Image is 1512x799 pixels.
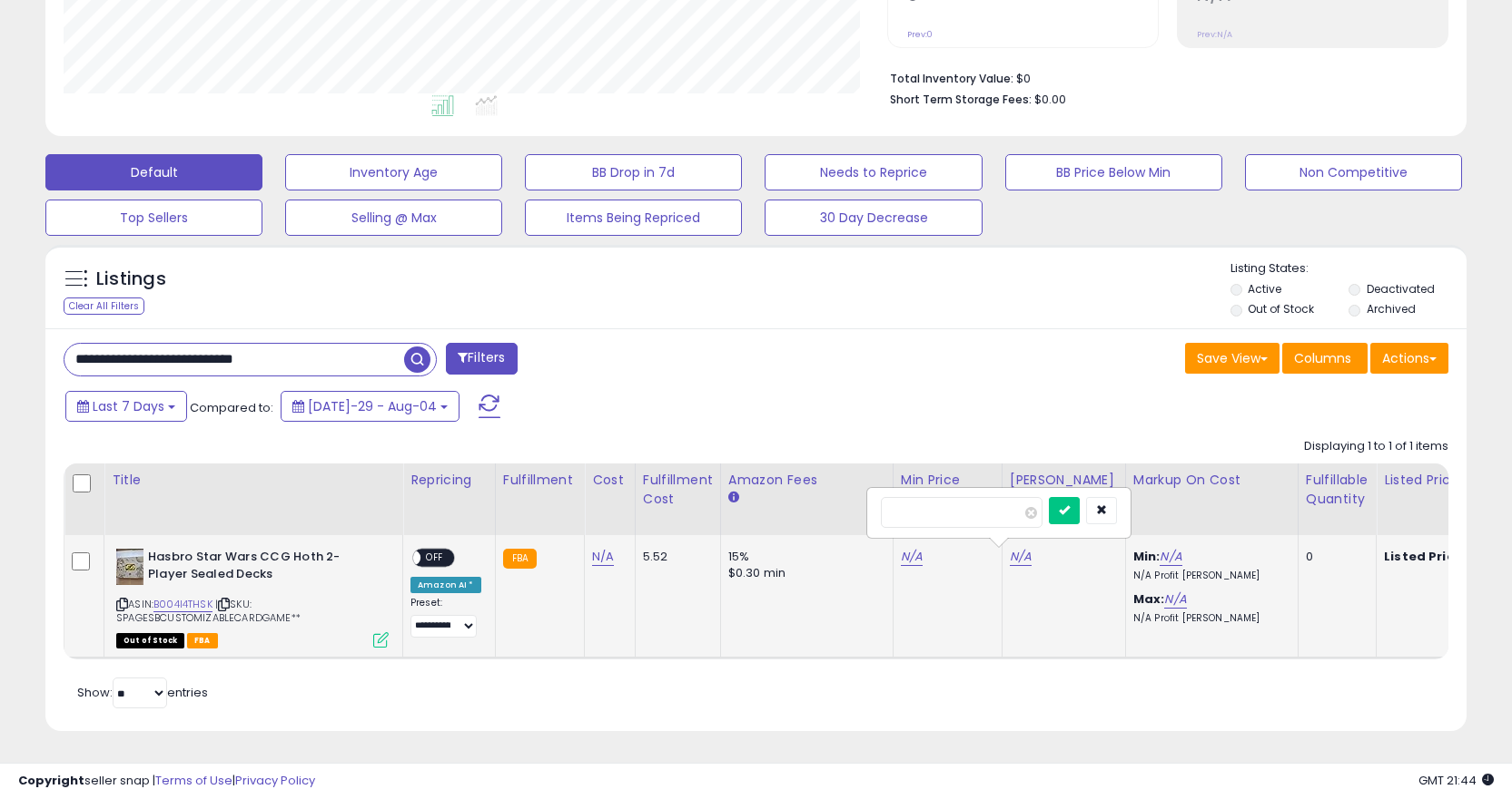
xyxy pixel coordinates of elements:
[643,471,713,509] div: Fulfillment Cost
[765,154,982,190] button: Needs to Reprice
[890,92,1032,107] b: Short Term Storage Fees:
[1010,548,1032,566] a: N/A
[592,548,614,566] a: N/A
[1160,548,1181,566] a: N/A
[190,399,273,416] span: Compared to:
[1306,471,1369,509] div: Fulfillable Quantity
[1282,343,1368,374] button: Columns
[1133,548,1161,565] b: Min:
[1005,154,1222,190] button: BB Price Below Min
[45,154,262,190] button: Default
[410,577,481,593] div: Amazon AI *
[45,200,262,236] button: Top Sellers
[187,633,218,648] span: FBA
[1294,349,1351,367] span: Columns
[446,343,517,375] button: Filters
[1125,463,1298,535] th: The percentage added to the cost of goods (COGS) that forms the calculator for Min & Max prices.
[503,549,537,569] small: FBA
[410,597,481,638] div: Preset:
[907,29,933,40] small: Prev: 0
[18,773,315,790] div: seller snap | |
[1248,301,1314,317] label: Out of Stock
[1384,548,1467,565] b: Listed Price:
[116,633,184,648] span: All listings that are currently out of stock and unavailable for purchase on Amazon
[901,548,923,566] a: N/A
[765,200,982,236] button: 30 Day Decrease
[1197,29,1232,40] small: Prev: N/A
[525,154,742,190] button: BB Drop in 7d
[77,684,208,701] span: Show: entries
[420,551,450,566] span: OFF
[1133,471,1290,490] div: Markup on Cost
[525,200,742,236] button: Items Being Repriced
[1306,549,1362,565] div: 0
[728,490,739,506] small: Amazon Fees.
[65,391,187,422] button: Last 7 Days
[890,71,1013,86] b: Total Inventory Value:
[890,66,1435,88] li: $0
[235,772,315,789] a: Privacy Policy
[112,471,395,490] div: Title
[116,597,301,624] span: | SKU: SPAGESBCUSTOMIZABLECARDGAME**
[96,267,166,292] h5: Listings
[281,391,460,422] button: [DATE]-29 - Aug-04
[285,200,502,236] button: Selling @ Max
[1185,343,1280,374] button: Save View
[1418,772,1494,789] span: 2025-08-12 21:44 GMT
[1367,281,1435,297] label: Deactivated
[728,549,879,565] div: 15%
[1367,301,1416,317] label: Archived
[728,471,885,490] div: Amazon Fees
[1010,471,1118,490] div: [PERSON_NAME]
[148,549,369,587] b: Hasbro Star Wars CCG Hoth 2-Player Sealed Decks
[308,397,437,415] span: [DATE]-29 - Aug-04
[643,549,707,565] div: 5.52
[155,772,232,789] a: Terms of Use
[285,154,502,190] button: Inventory Age
[1248,281,1281,297] label: Active
[153,597,212,612] a: B004I4THSK
[1230,260,1467,278] p: Listing States:
[901,471,994,490] div: Min Price
[410,471,488,490] div: Repricing
[1370,343,1448,374] button: Actions
[1164,590,1186,609] a: N/A
[1245,154,1462,190] button: Non Competitive
[592,471,628,490] div: Cost
[1304,438,1448,455] div: Displaying 1 to 1 of 1 items
[1133,612,1284,625] p: N/A Profit [PERSON_NAME]
[728,565,879,581] div: $0.30 min
[116,549,143,585] img: 41F8HHIlCgL._SL40_.jpg
[1133,570,1284,582] p: N/A Profit [PERSON_NAME]
[18,772,84,789] strong: Copyright
[93,397,164,415] span: Last 7 Days
[503,471,577,490] div: Fulfillment
[64,297,144,315] div: Clear All Filters
[116,549,389,646] div: ASIN:
[1034,91,1066,108] span: $0.00
[1133,590,1165,608] b: Max:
